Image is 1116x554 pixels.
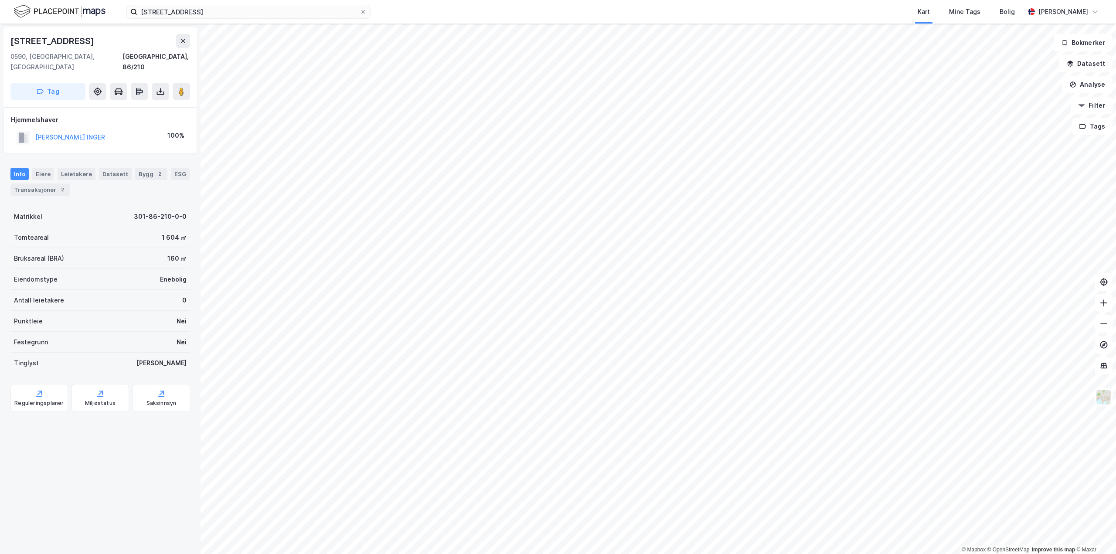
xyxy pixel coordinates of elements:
div: 2 [58,185,67,194]
div: 0 [182,295,187,306]
div: Datasett [99,168,132,180]
div: Festegrunn [14,337,48,347]
div: Matrikkel [14,211,42,222]
div: 100% [167,130,184,141]
img: Z [1096,389,1112,405]
div: Transaksjoner [10,184,70,196]
div: [STREET_ADDRESS] [10,34,96,48]
button: Tags [1072,118,1113,135]
div: Saksinnsyn [146,400,177,407]
div: Eiendomstype [14,274,58,285]
div: Tinglyst [14,358,39,368]
div: 1 604 ㎡ [162,232,187,243]
div: 2 [155,170,164,178]
div: Punktleie [14,316,43,326]
iframe: Chat Widget [1072,512,1116,554]
div: 0590, [GEOGRAPHIC_DATA], [GEOGRAPHIC_DATA] [10,51,122,72]
img: logo.f888ab2527a4732fd821a326f86c7f29.svg [14,4,105,19]
div: Hjemmelshaver [11,115,190,125]
div: ESG [171,168,190,180]
div: Tomteareal [14,232,49,243]
div: [GEOGRAPHIC_DATA], 86/210 [122,51,190,72]
div: [PERSON_NAME] [136,358,187,368]
div: 160 ㎡ [167,253,187,264]
button: Bokmerker [1054,34,1113,51]
div: Antall leietakere [14,295,64,306]
div: Bruksareal (BRA) [14,253,64,264]
div: 301-86-210-0-0 [134,211,187,222]
input: Søk på adresse, matrikkel, gårdeiere, leietakere eller personer [137,5,360,18]
div: Leietakere [58,168,95,180]
div: Miljøstatus [85,400,116,407]
div: Kart [918,7,930,17]
div: Bygg [135,168,167,180]
button: Filter [1071,97,1113,114]
button: Analyse [1062,76,1113,93]
div: Eiere [32,168,54,180]
div: [PERSON_NAME] [1038,7,1088,17]
div: Mine Tags [949,7,980,17]
button: Datasett [1059,55,1113,72]
a: Improve this map [1032,547,1075,553]
div: Reguleringsplaner [14,400,64,407]
button: Tag [10,83,85,100]
a: OpenStreetMap [987,547,1030,553]
div: Info [10,168,29,180]
div: Nei [177,337,187,347]
div: Bolig [1000,7,1015,17]
a: Mapbox [962,547,986,553]
div: Nei [177,316,187,326]
div: Enebolig [160,274,187,285]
